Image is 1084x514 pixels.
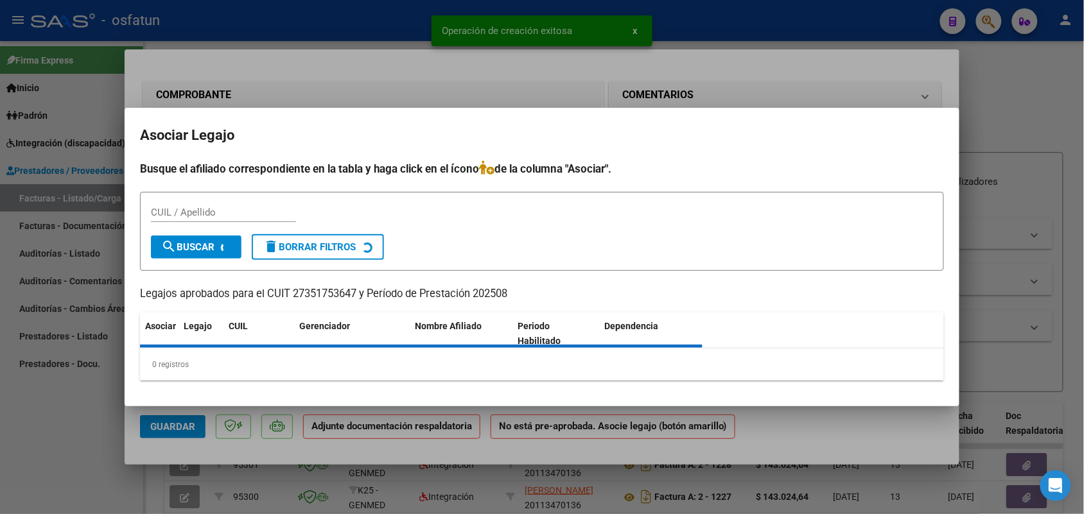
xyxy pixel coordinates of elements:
[1040,470,1071,501] div: Open Intercom Messenger
[151,236,241,259] button: Buscar
[600,313,703,355] datatable-header-cell: Dependencia
[161,241,214,253] span: Buscar
[299,321,350,331] span: Gerenciador
[140,313,179,355] datatable-header-cell: Asociar
[263,241,356,253] span: Borrar Filtros
[513,313,600,355] datatable-header-cell: Periodo Habilitado
[605,321,659,331] span: Dependencia
[140,286,944,302] p: Legajos aprobados para el CUIT 27351753647 y Período de Prestación 202508
[161,239,177,254] mat-icon: search
[518,321,561,346] span: Periodo Habilitado
[229,321,248,331] span: CUIL
[294,313,410,355] datatable-header-cell: Gerenciador
[263,239,279,254] mat-icon: delete
[140,348,944,381] div: 0 registros
[410,313,513,355] datatable-header-cell: Nombre Afiliado
[140,123,944,148] h2: Asociar Legajo
[252,234,384,260] button: Borrar Filtros
[140,160,944,177] h4: Busque el afiliado correspondiente en la tabla y haga click en el ícono de la columna "Asociar".
[184,321,212,331] span: Legajo
[179,313,223,355] datatable-header-cell: Legajo
[223,313,294,355] datatable-header-cell: CUIL
[145,321,176,331] span: Asociar
[415,321,482,331] span: Nombre Afiliado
